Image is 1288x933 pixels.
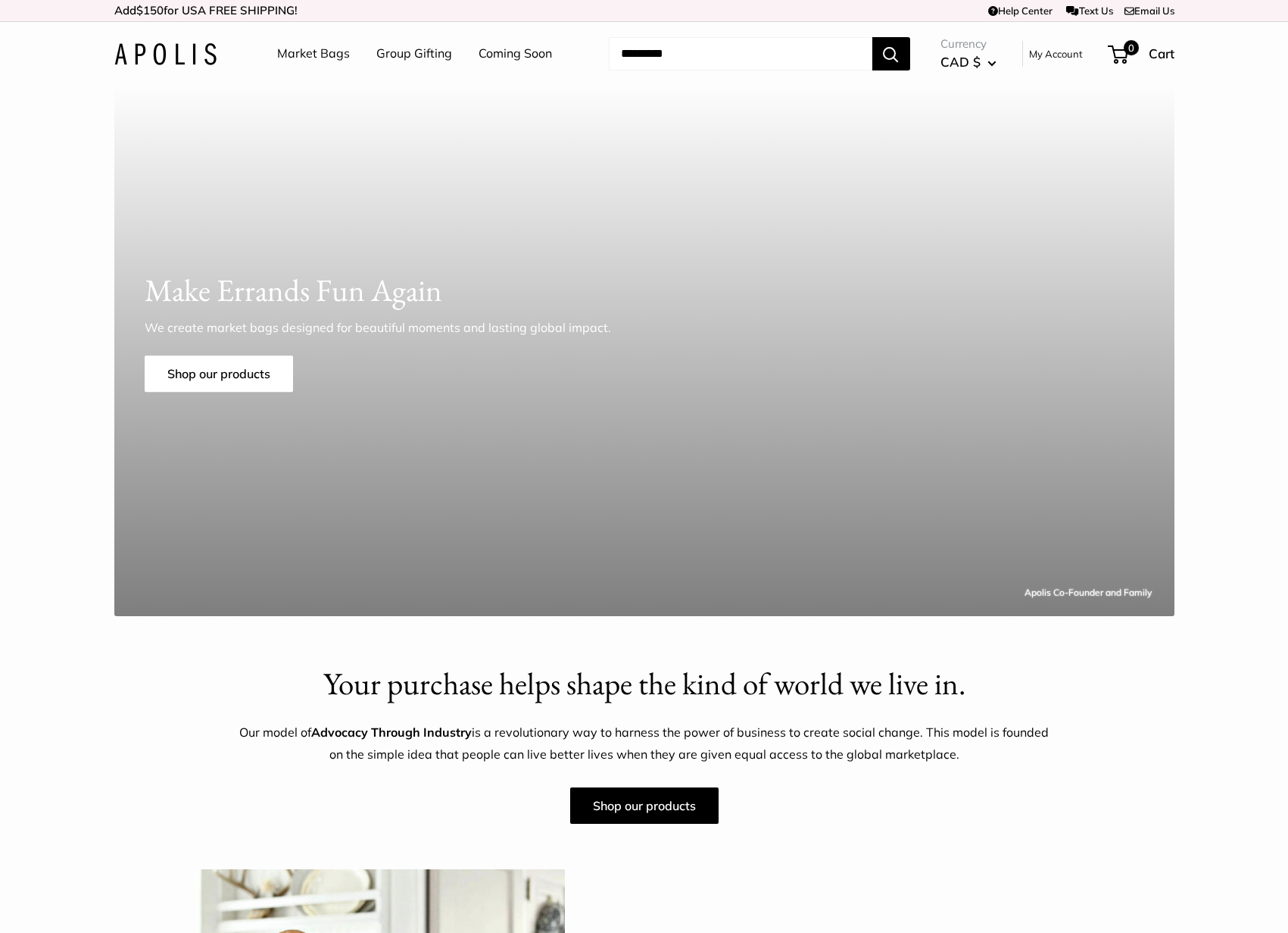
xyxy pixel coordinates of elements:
span: Cart [1149,45,1174,61]
a: Help Center [988,5,1053,17]
a: Email Us [1124,5,1174,17]
h2: Your purchase helps shape the kind of world we live in. [239,662,1049,706]
span: Currency [940,33,996,55]
span: CAD $ [940,54,981,70]
a: Group Gifting [376,42,452,65]
p: Our model of is a revolutionary way to harness the power of business to create social change. Thi... [239,722,1049,767]
a: Shop our products [145,355,293,392]
a: 0 Cart [1109,42,1174,66]
a: My Account [1029,45,1083,63]
p: We create market bags designed for beautiful moments and lasting global impact. [145,318,637,337]
span: $150 [136,3,164,17]
button: Search [872,37,910,70]
span: 0 [1123,40,1138,55]
a: Market Bags [277,42,350,65]
div: Apolis Co-Founder and Family [1024,584,1152,601]
strong: Advocacy Through Industry [311,725,472,740]
a: Text Us [1066,5,1112,17]
a: Shop our products [570,787,719,824]
a: Coming Soon [479,42,552,65]
button: CAD $ [940,50,996,74]
img: Apolis [114,43,217,65]
h1: Make Errands Fun Again [145,268,1144,313]
input: Search... [609,37,872,70]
